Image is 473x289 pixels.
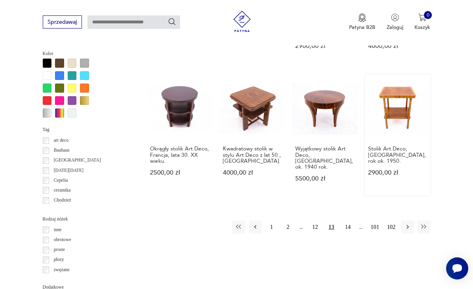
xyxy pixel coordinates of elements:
[43,50,130,58] p: Kolor
[220,74,285,196] a: Kwadratowy stolik w stylu Art Deco z lat 50., Polska.Kwadratowy stolik w stylu Art Deco z lat 50....
[368,43,427,49] p: 4000,00 zł
[150,146,209,164] h3: Okrągły stolik Art Deco, Francja, lata 30. XX wieku.
[281,221,294,233] button: 2
[342,221,354,233] button: 14
[292,74,358,196] a: Wyjątkowy stolik Art Deco, Polska, ok. 1940 rok.Wyjątkowy stolik Art Deco, [GEOGRAPHIC_DATA], ok....
[295,176,354,182] p: 5500,00 zł
[43,126,130,134] p: Tag
[43,215,130,223] p: Rodzaj nóżek
[54,177,68,184] p: Cepelia
[168,17,177,26] button: Szukaj
[265,221,278,233] button: 1
[43,15,82,29] button: Sprzedawaj
[54,156,101,164] p: [GEOGRAPHIC_DATA]
[54,226,62,234] p: inne
[349,13,375,31] button: Patyna B2B
[358,13,366,22] img: Ikona medalu
[325,221,338,233] button: 13
[54,256,64,264] p: płozy
[418,13,426,21] img: Ikona koszyka
[54,167,84,175] p: [DATE][DATE]
[387,24,403,31] p: Zaloguj
[365,74,431,196] a: Stolik Art Deco, Polska, rok ok. 1950.Stolik Art Deco, [GEOGRAPHIC_DATA], rok ok. 1950.2900,00 zł
[54,196,71,204] p: Chodzież
[368,146,427,164] h3: Stolik Art Deco, [GEOGRAPHIC_DATA], rok ok. 1950.
[414,13,430,31] button: 0Koszyk
[446,257,468,279] iframe: Smartsupp widget button
[385,221,397,233] button: 102
[54,206,71,214] p: Ćmielów
[387,13,403,31] button: Zaloguj
[414,24,430,31] p: Koszyk
[295,43,354,49] p: 2900,00 zł
[54,137,68,144] p: art deco
[229,11,255,32] img: Patyna - sklep z meblami i dekoracjami vintage
[391,13,399,21] img: Ikonka użytkownika
[150,170,209,176] p: 2500,00 zł
[147,74,213,196] a: Okrągły stolik Art Deco, Francja, lata 30. XX wieku.Okrągły stolik Art Deco, Francja, lata 30. XX...
[54,246,65,254] p: proste
[223,146,282,164] h3: Kwadratowy stolik w stylu Art Deco z lat 50., [GEOGRAPHIC_DATA].
[369,221,381,233] button: 101
[349,13,375,31] a: Ikona medaluPatyna B2B
[43,20,82,25] a: Sprzedawaj
[54,236,71,244] p: obrotowe
[349,24,375,31] p: Patyna B2B
[54,186,71,194] p: ceramika
[295,146,354,170] h3: Wyjątkowy stolik Art Deco, [GEOGRAPHIC_DATA], ok. 1940 rok.
[223,170,282,176] p: 4000,00 zł
[368,170,427,176] p: 2900,00 zł
[309,221,321,233] button: 12
[54,266,70,274] p: zwężane
[424,11,432,19] div: 0
[54,146,70,154] p: Bauhaus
